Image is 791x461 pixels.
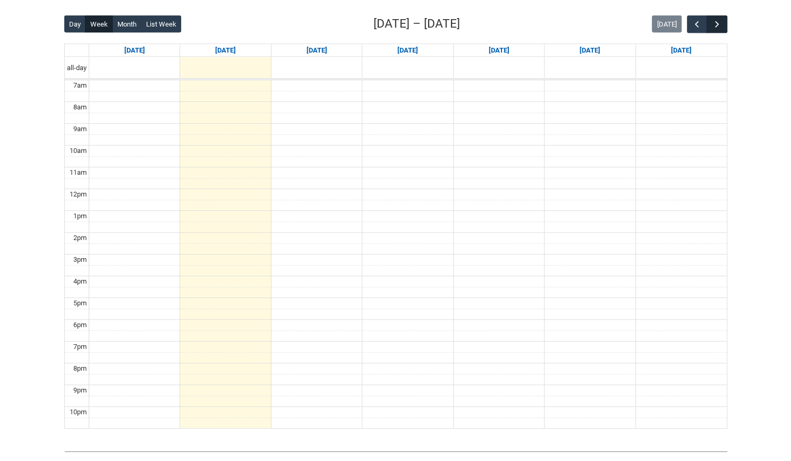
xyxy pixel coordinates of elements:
div: 3pm [71,254,89,265]
a: Go to September 10, 2025 [395,44,420,57]
h2: [DATE] – [DATE] [373,15,460,33]
button: Next Week [707,15,727,33]
button: Week [85,15,113,32]
button: Previous Week [687,15,707,33]
a: Go to September 12, 2025 [577,44,602,57]
div: 8am [71,102,89,113]
div: 9am [71,124,89,134]
div: 6pm [71,320,89,330]
span: all-day [65,63,89,73]
div: 4pm [71,276,89,287]
button: List Week [141,15,181,32]
button: Day [64,15,86,32]
button: [DATE] [652,15,682,32]
button: Month [112,15,141,32]
div: 11am [67,167,89,178]
div: 10am [67,146,89,156]
div: 5pm [71,298,89,309]
div: 2pm [71,233,89,243]
div: 1pm [71,211,89,221]
a: Go to September 7, 2025 [122,44,147,57]
img: REDU_GREY_LINE [64,446,727,457]
div: 8pm [71,363,89,374]
div: 7pm [71,342,89,352]
div: 7am [71,80,89,91]
div: 12pm [67,189,89,200]
a: Go to September 9, 2025 [304,44,329,57]
div: 10pm [67,407,89,417]
a: Go to September 8, 2025 [213,44,238,57]
div: 9pm [71,385,89,396]
a: Go to September 11, 2025 [486,44,511,57]
a: Go to September 13, 2025 [669,44,694,57]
